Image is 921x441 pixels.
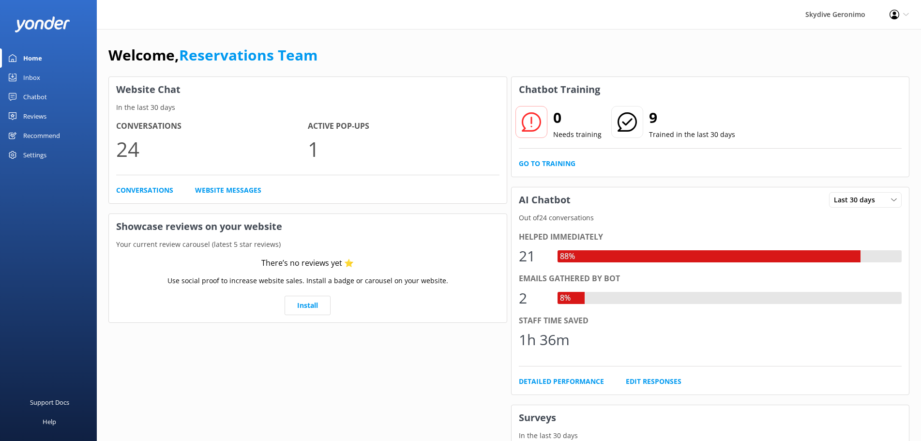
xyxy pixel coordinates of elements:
[23,126,60,145] div: Recommend
[23,48,42,68] div: Home
[649,129,735,140] p: Trained in the last 30 days
[179,45,317,65] a: Reservations Team
[512,405,909,430] h3: Surveys
[308,120,499,133] h4: Active Pop-ups
[43,412,56,431] div: Help
[23,87,47,106] div: Chatbot
[109,214,507,239] h3: Showcase reviews on your website
[512,430,909,441] p: In the last 30 days
[15,16,70,32] img: yonder-white-logo.png
[519,328,570,351] div: 1h 36m
[109,77,507,102] h3: Website Chat
[109,102,507,113] p: In the last 30 days
[512,213,909,223] p: Out of 24 conversations
[30,393,69,412] div: Support Docs
[519,376,604,387] a: Detailed Performance
[116,133,308,165] p: 24
[519,287,548,310] div: 2
[261,257,354,270] div: There’s no reviews yet ⭐
[23,106,46,126] div: Reviews
[519,244,548,268] div: 21
[109,239,507,250] p: Your current review carousel (latest 5 star reviews)
[23,68,40,87] div: Inbox
[512,77,607,102] h3: Chatbot Training
[116,185,173,196] a: Conversations
[108,44,317,67] h1: Welcome,
[519,273,902,285] div: Emails gathered by bot
[23,145,46,165] div: Settings
[285,296,331,315] a: Install
[553,106,602,129] h2: 0
[308,133,499,165] p: 1
[512,187,578,213] h3: AI Chatbot
[558,292,573,304] div: 8%
[116,120,308,133] h4: Conversations
[519,231,902,243] div: Helped immediately
[626,376,681,387] a: Edit Responses
[167,275,448,286] p: Use social proof to increase website sales. Install a badge or carousel on your website.
[195,185,261,196] a: Website Messages
[519,158,575,169] a: Go to Training
[558,250,577,263] div: 88%
[834,195,881,205] span: Last 30 days
[649,106,735,129] h2: 9
[519,315,902,327] div: Staff time saved
[553,129,602,140] p: Needs training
